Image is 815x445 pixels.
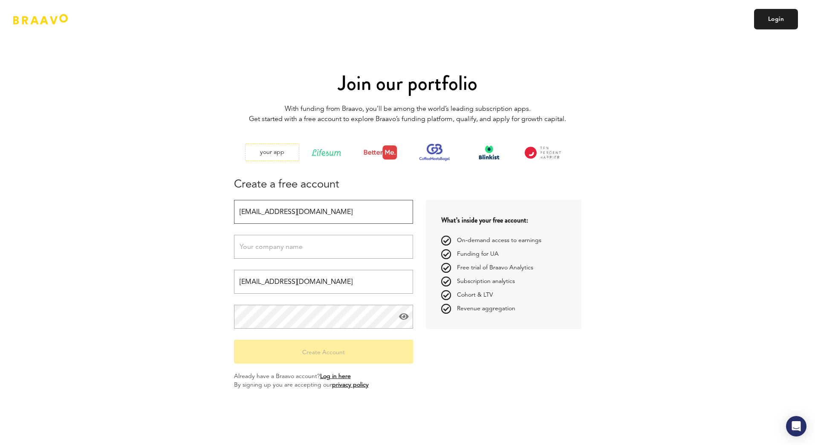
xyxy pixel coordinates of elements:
[234,104,581,124] p: With funding from Braavo, you’ll be among the world’s leading subscription apps. Get started with...
[754,9,798,29] a: Login
[457,304,515,313] span: Revenue aggregation
[234,179,339,190] span: Create a free account
[399,312,409,321] span: Show password
[457,263,533,272] span: Free trial of Braavo Analytics
[320,373,351,379] a: Log in here
[457,291,493,299] span: Cohort & LTV
[786,416,806,436] div: Open Intercom Messenger
[457,236,541,245] span: On-demand access to earnings
[234,200,413,224] input: Your full name
[338,69,477,98] span: Join our portfolio
[457,250,499,258] span: Funding for UA
[441,215,566,225] div: What’s inside your free account:
[234,270,413,294] input: Email address
[17,6,48,14] span: Support
[312,149,341,156] img: lifesum-green.svg
[457,277,515,286] span: Subscription analytics
[234,372,581,381] p: Already have a Braavo account?
[419,144,450,161] img: coffee-meets-bagel-logo.png
[260,144,284,161] div: your app
[234,340,413,364] button: Create Account
[234,235,413,259] input: Your company name
[364,144,397,160] img: better-me-logo.png
[474,144,503,161] img: blinkist-logo.png
[332,382,369,388] a: privacy policy
[234,381,581,389] p: By signing up you are accepting our
[525,147,561,159] img: ten-percent-logo3.png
